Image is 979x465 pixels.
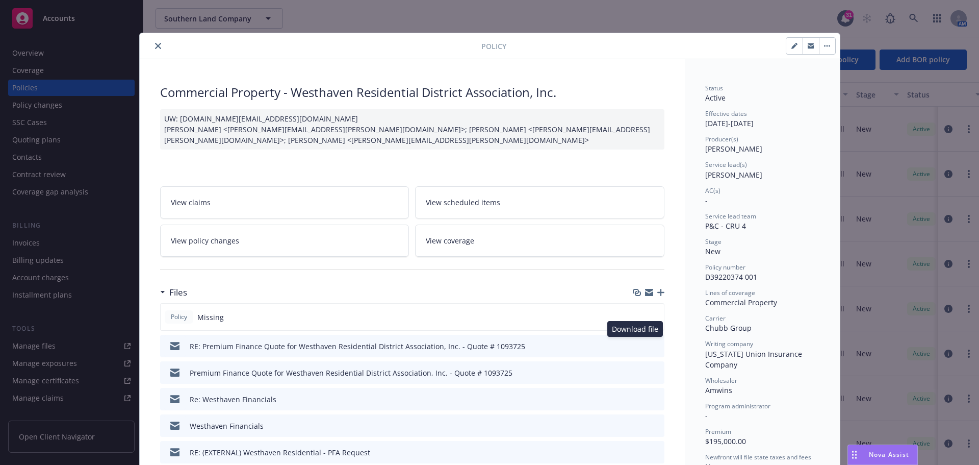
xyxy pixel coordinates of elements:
[705,314,726,323] span: Carrier
[426,235,474,246] span: View coverage
[705,349,804,370] span: [US_STATE] Union Insurance Company
[705,109,747,118] span: Effective dates
[705,376,737,385] span: Wholesaler
[705,84,723,92] span: Status
[197,312,224,323] span: Missing
[705,453,811,461] span: Newfront will file state taxes and fees
[869,450,909,459] span: Nova Assist
[651,447,660,458] button: preview file
[415,225,664,257] a: View coverage
[190,368,512,378] div: Premium Finance Quote for Westhaven Residential District Association, Inc. - Quote # 1093725
[169,286,187,299] h3: Files
[705,427,731,436] span: Premium
[190,341,525,352] div: RE: Premium Finance Quote for Westhaven Residential District Association, Inc. - Quote # 1093725
[607,321,663,337] div: Download file
[705,170,762,180] span: [PERSON_NAME]
[705,93,726,103] span: Active
[635,447,643,458] button: download file
[635,421,643,431] button: download file
[651,368,660,378] button: preview file
[848,445,861,464] div: Drag to move
[705,436,746,446] span: $195,000.00
[705,221,746,231] span: P&C - CRU 4
[705,237,722,246] span: Stage
[190,421,264,431] div: Westhaven Financials
[651,394,660,405] button: preview file
[705,402,770,410] span: Program administrator
[651,421,660,431] button: preview file
[415,186,664,218] a: View scheduled items
[160,186,409,218] a: View claims
[169,312,189,322] span: Policy
[705,247,720,256] span: New
[190,394,276,405] div: Re: Westhaven Financials
[651,341,660,352] button: preview file
[705,160,747,169] span: Service lead(s)
[705,144,762,154] span: [PERSON_NAME]
[847,445,918,465] button: Nova Assist
[705,288,755,297] span: Lines of coverage
[152,40,164,52] button: close
[635,341,643,352] button: download file
[190,447,370,458] div: RE: (EXTERNAL) Westhaven Residential - PFA Request
[481,41,506,52] span: Policy
[705,212,756,221] span: Service lead team
[160,109,664,150] div: UW: [DOMAIN_NAME][EMAIL_ADDRESS][DOMAIN_NAME] [PERSON_NAME] <[PERSON_NAME][EMAIL_ADDRESS][PERSON_...
[705,411,708,421] span: -
[171,235,239,246] span: View policy changes
[705,298,777,307] span: Commercial Property
[171,197,211,208] span: View claims
[160,286,187,299] div: Files
[160,84,664,101] div: Commercial Property - Westhaven Residential District Association, Inc.
[160,225,409,257] a: View policy changes
[705,339,753,348] span: Writing company
[635,368,643,378] button: download file
[635,394,643,405] button: download file
[705,109,819,129] div: [DATE] - [DATE]
[705,272,757,282] span: D39220374 001
[426,197,500,208] span: View scheduled items
[705,385,732,395] span: Amwins
[705,135,738,143] span: Producer(s)
[705,323,752,333] span: Chubb Group
[705,195,708,205] span: -
[705,186,720,195] span: AC(s)
[705,263,745,272] span: Policy number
